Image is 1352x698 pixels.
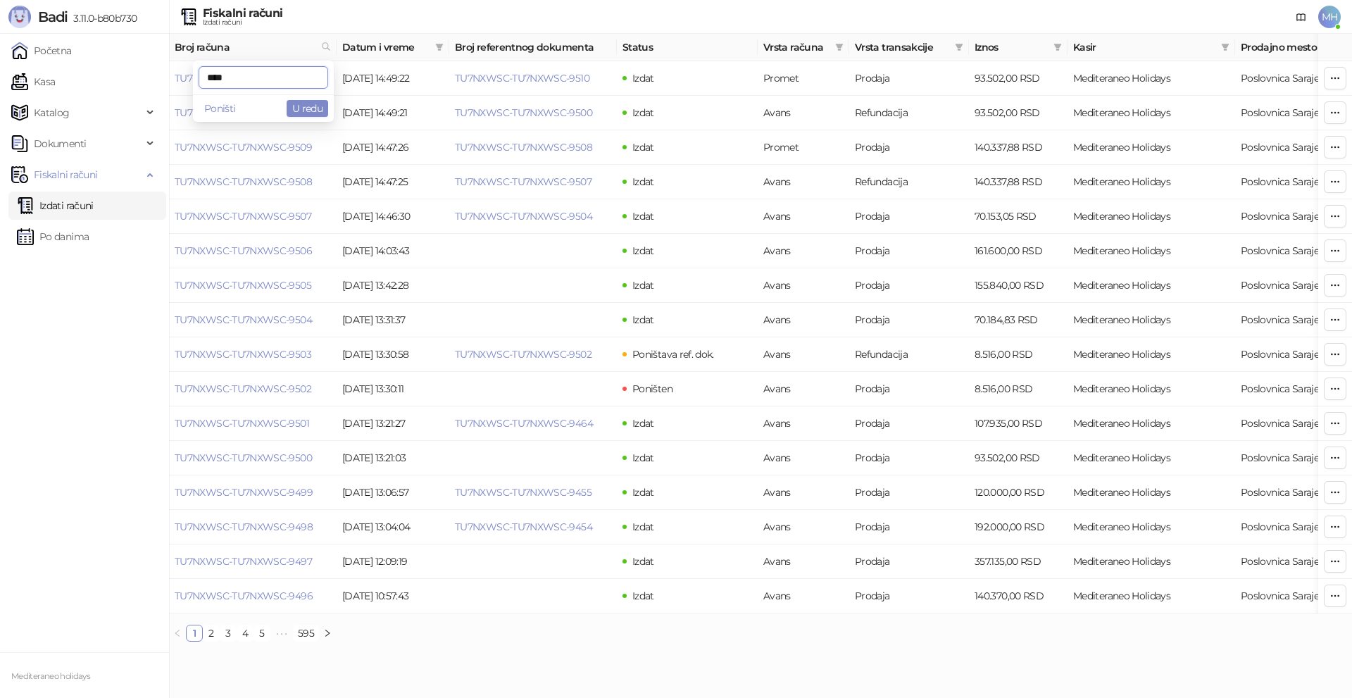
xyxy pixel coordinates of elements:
[1068,199,1235,234] td: Mediteraneo Holidays
[758,165,849,199] td: Avans
[175,141,312,154] a: TU7NXWSC-TU7NXWSC-9509
[849,510,969,544] td: Prodaja
[199,100,242,117] button: Poništi
[758,268,849,303] td: Avans
[969,372,1068,406] td: 8.516,00 RSD
[337,234,449,268] td: [DATE] 14:03:43
[849,165,969,199] td: Refundacija
[969,579,1068,613] td: 140.370,00 RSD
[1053,43,1062,51] span: filter
[758,475,849,510] td: Avans
[173,629,182,637] span: left
[632,244,654,257] span: Izdat
[455,175,591,188] a: TU7NXWSC-TU7NXWSC-9507
[849,34,969,61] th: Vrsta transakcije
[169,406,337,441] td: TU7NXWSC-TU7NXWSC-9501
[1068,268,1235,303] td: Mediteraneo Holidays
[11,671,90,681] small: Mediteraneo holidays
[455,348,591,361] a: TU7NXWSC-TU7NXWSC-9502
[203,8,282,19] div: Fiskalni računi
[969,96,1068,130] td: 93.502,00 RSD
[342,39,430,55] span: Datum i vreme
[632,451,654,464] span: Izdat
[169,337,337,372] td: TU7NXWSC-TU7NXWSC-9503
[319,625,336,642] button: right
[969,510,1068,544] td: 192.000,00 RSD
[237,625,253,641] a: 4
[758,372,849,406] td: Avans
[337,406,449,441] td: [DATE] 13:21:27
[337,579,449,613] td: [DATE] 10:57:43
[969,441,1068,475] td: 93.502,00 RSD
[337,303,449,337] td: [DATE] 13:31:37
[455,141,592,154] a: TU7NXWSC-TU7NXWSC-9508
[175,279,311,292] a: TU7NXWSC-TU7NXWSC-9505
[17,223,89,251] a: Po danima
[632,106,654,119] span: Izdat
[1068,475,1235,510] td: Mediteraneo Holidays
[1051,37,1065,58] span: filter
[17,192,94,220] a: Izdati računi
[337,337,449,372] td: [DATE] 13:30:58
[220,625,237,642] li: 3
[952,37,966,58] span: filter
[969,303,1068,337] td: 70.184,83 RSD
[203,19,282,26] div: Izdati računi
[204,625,219,641] a: 2
[323,629,332,637] span: right
[34,99,70,127] span: Katalog
[632,279,654,292] span: Izdat
[1318,6,1341,28] span: MH
[169,579,337,613] td: TU7NXWSC-TU7NXWSC-9496
[632,555,654,568] span: Izdat
[337,61,449,96] td: [DATE] 14:49:22
[849,372,969,406] td: Prodaja
[849,406,969,441] td: Prodaja
[169,510,337,544] td: TU7NXWSC-TU7NXWSC-9498
[1221,43,1229,51] span: filter
[758,441,849,475] td: Avans
[435,43,444,51] span: filter
[455,106,592,119] a: TU7NXWSC-TU7NXWSC-9500
[758,544,849,579] td: Avans
[1073,39,1215,55] span: Kasir
[8,6,31,28] img: Logo
[969,61,1068,96] td: 93.502,00 RSD
[849,337,969,372] td: Refundacija
[337,268,449,303] td: [DATE] 13:42:28
[969,406,1068,441] td: 107.935,00 RSD
[632,348,714,361] span: Poništava ref. dok.
[169,475,337,510] td: TU7NXWSC-TU7NXWSC-9499
[1068,544,1235,579] td: Mediteraneo Holidays
[175,72,306,85] a: TU7NXWSC-TU7NXWSC-9511
[337,441,449,475] td: [DATE] 13:21:03
[1068,372,1235,406] td: Mediteraneo Holidays
[632,210,654,223] span: Izdat
[449,34,617,61] th: Broj referentnog dokumenta
[169,625,186,642] li: Prethodna strana
[1068,441,1235,475] td: Mediteraneo Holidays
[175,210,311,223] a: TU7NXWSC-TU7NXWSC-9507
[975,39,1048,55] span: Iznos
[632,72,654,85] span: Izdat
[169,199,337,234] td: TU7NXWSC-TU7NXWSC-9507
[337,510,449,544] td: [DATE] 13:04:04
[337,372,449,406] td: [DATE] 13:30:11
[849,268,969,303] td: Prodaja
[175,175,312,188] a: TU7NXWSC-TU7NXWSC-9508
[1068,510,1235,544] td: Mediteraneo Holidays
[758,61,849,96] td: Promet
[175,39,315,55] span: Broj računa
[617,34,758,61] th: Status
[955,43,963,51] span: filter
[337,475,449,510] td: [DATE] 13:06:57
[849,199,969,234] td: Prodaja
[969,165,1068,199] td: 140.337,88 RSD
[969,475,1068,510] td: 120.000,00 RSD
[337,165,449,199] td: [DATE] 14:47:25
[758,510,849,544] td: Avans
[969,544,1068,579] td: 357.135,00 RSD
[758,96,849,130] td: Avans
[175,486,313,499] a: TU7NXWSC-TU7NXWSC-9499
